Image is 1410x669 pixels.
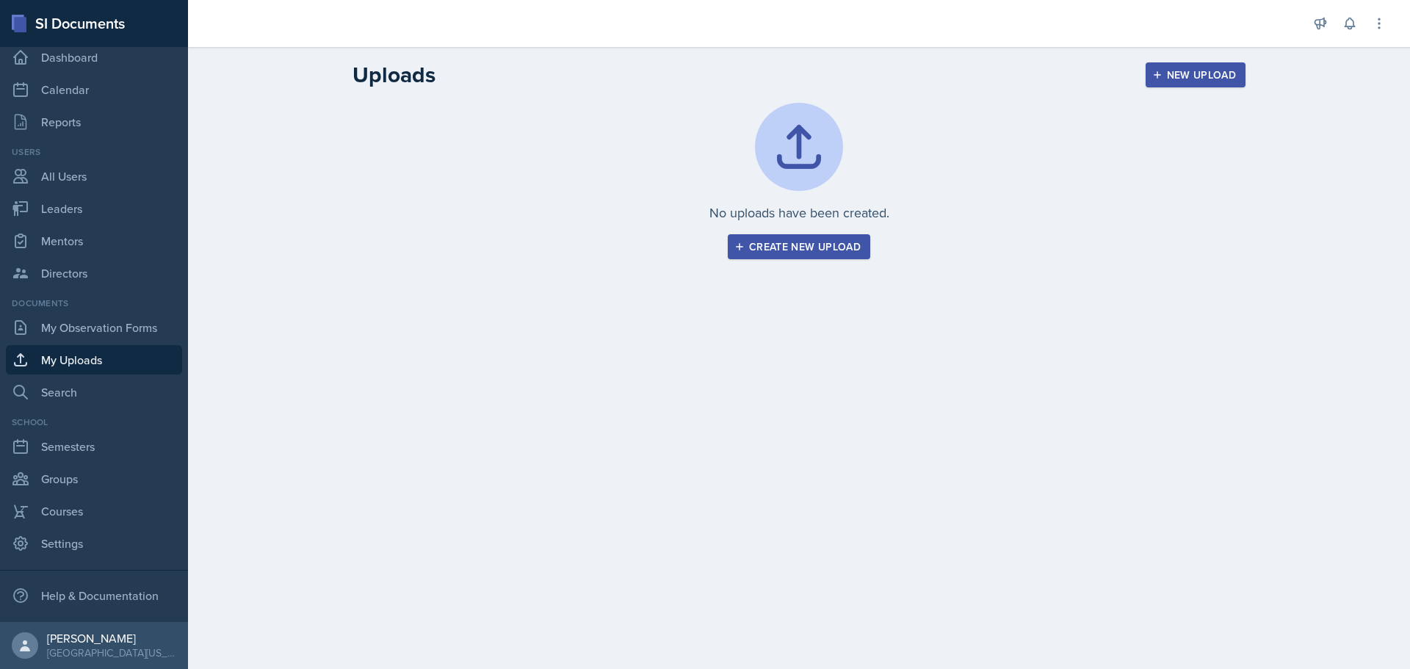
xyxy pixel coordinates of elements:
a: My Observation Forms [6,313,182,342]
a: Directors [6,258,182,288]
a: Reports [6,107,182,137]
a: Leaders [6,194,182,223]
button: New Upload [1146,62,1246,87]
div: Create new upload [737,241,861,253]
a: Courses [6,496,182,526]
div: New Upload [1155,69,1237,81]
div: School [6,416,182,429]
a: Search [6,377,182,407]
p: No uploads have been created. [709,203,889,223]
a: Groups [6,464,182,493]
div: [GEOGRAPHIC_DATA][US_STATE] [47,646,176,660]
div: Help & Documentation [6,581,182,610]
a: Dashboard [6,43,182,72]
button: Create new upload [728,234,870,259]
div: Users [6,145,182,159]
h2: Uploads [352,62,435,88]
a: Calendar [6,75,182,104]
div: [PERSON_NAME] [47,631,176,646]
div: Documents [6,297,182,310]
a: Settings [6,529,182,558]
a: All Users [6,162,182,191]
a: My Uploads [6,345,182,375]
a: Mentors [6,226,182,256]
a: Semesters [6,432,182,461]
